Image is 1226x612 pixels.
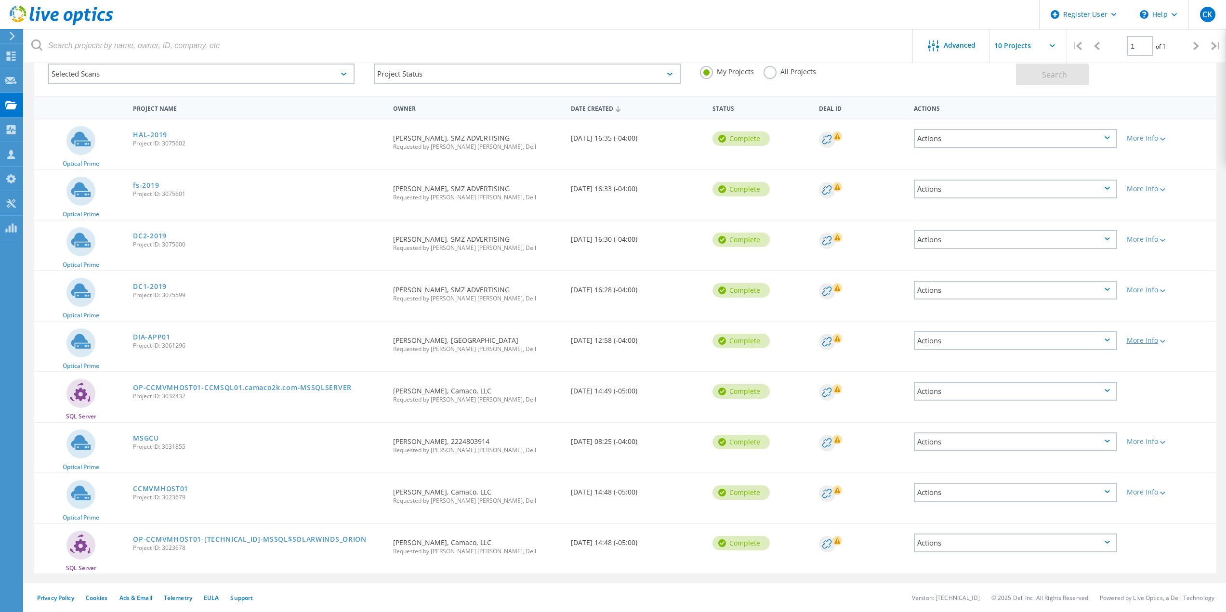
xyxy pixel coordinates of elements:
[393,144,561,150] span: Requested by [PERSON_NAME] [PERSON_NAME], Dell
[133,393,383,399] span: Project ID: 3032432
[388,221,566,260] div: [PERSON_NAME], SMZ ADVERTISING
[63,464,99,470] span: Optical Prime
[133,141,383,146] span: Project ID: 3075602
[133,292,383,298] span: Project ID: 3075599
[128,99,388,117] div: Project Name
[63,515,99,521] span: Optical Prime
[133,435,159,442] a: MSGCU
[909,99,1122,117] div: Actions
[914,281,1117,299] div: Actions
[204,594,219,602] a: EULA
[1127,185,1212,192] div: More Info
[133,444,383,450] span: Project ID: 3031855
[388,119,566,159] div: [PERSON_NAME], SMZ ADVERTISING
[393,397,561,403] span: Requested by [PERSON_NAME] [PERSON_NAME], Dell
[712,536,770,550] div: Complete
[1127,337,1212,344] div: More Info
[914,129,1117,148] div: Actions
[1042,69,1067,80] span: Search
[393,548,561,554] span: Requested by [PERSON_NAME] [PERSON_NAME], Dell
[814,99,909,117] div: Deal Id
[566,221,708,252] div: [DATE] 16:30 (-04:00)
[566,423,708,455] div: [DATE] 08:25 (-04:00)
[1127,438,1212,445] div: More Info
[566,372,708,404] div: [DATE] 14:49 (-05:00)
[388,473,566,513] div: [PERSON_NAME], Camaco, LLC
[991,594,1088,602] li: © 2025 Dell Inc. All Rights Reserved
[24,29,913,63] input: Search projects by name, owner, ID, company, etc
[700,66,754,75] label: My Projects
[133,131,167,138] a: HAL-2019
[914,432,1117,451] div: Actions
[708,99,814,117] div: Status
[164,594,192,602] a: Telemetry
[86,594,108,602] a: Cookies
[566,119,708,151] div: [DATE] 16:35 (-04:00)
[230,594,253,602] a: Support
[1016,64,1089,85] button: Search
[393,245,561,251] span: Requested by [PERSON_NAME] [PERSON_NAME], Dell
[712,384,770,399] div: Complete
[944,42,976,49] span: Advanced
[764,66,816,75] label: All Projects
[10,20,113,27] a: Live Optics Dashboard
[133,182,159,189] a: fs-2019
[566,170,708,202] div: [DATE] 16:33 (-04:00)
[63,262,99,268] span: Optical Prime
[133,233,167,239] a: DC2-2019
[914,331,1117,350] div: Actions
[66,565,96,571] span: SQL Server
[1127,135,1212,142] div: More Info
[133,191,383,197] span: Project ID: 3075601
[63,161,99,167] span: Optical Prime
[566,271,708,303] div: [DATE] 16:28 (-04:00)
[374,64,680,84] div: Project Status
[712,485,770,500] div: Complete
[388,372,566,412] div: [PERSON_NAME], Camaco, LLC
[388,170,566,210] div: [PERSON_NAME], SMZ ADVERTISING
[133,283,167,290] a: DC1-2019
[393,346,561,352] span: Requested by [PERSON_NAME] [PERSON_NAME], Dell
[712,182,770,196] div: Complete
[393,195,561,200] span: Requested by [PERSON_NAME] [PERSON_NAME], Dell
[63,363,99,369] span: Optical Prime
[566,322,708,353] div: [DATE] 12:58 (-04:00)
[388,322,566,362] div: [PERSON_NAME], [GEOGRAPHIC_DATA]
[914,180,1117,198] div: Actions
[133,485,188,492] a: CCMVMHOST01
[133,536,366,543] a: OP-CCMVMHOST01-[TECHNICAL_ID]-MSSQL$SOLARWINDS_ORION
[1100,594,1214,602] li: Powered by Live Optics, a Dell Technology
[1140,10,1148,19] svg: \n
[66,414,96,419] span: SQL Server
[1127,236,1212,243] div: More Info
[912,594,980,602] li: Version: [TECHNICAL_ID]
[914,382,1117,401] div: Actions
[1127,489,1212,495] div: More Info
[133,384,352,391] a: OP-CCMVMHOST01-CCMSQL01.camaco2k.com-MSSQLSERVER
[712,435,770,449] div: Complete
[393,498,561,504] span: Requested by [PERSON_NAME] [PERSON_NAME], Dell
[1156,42,1166,51] span: of 1
[712,334,770,348] div: Complete
[914,230,1117,249] div: Actions
[133,495,383,500] span: Project ID: 3023679
[133,545,383,551] span: Project ID: 3023678
[566,99,708,117] div: Date Created
[566,524,708,556] div: [DATE] 14:48 (-05:00)
[63,313,99,318] span: Optical Prime
[133,242,383,247] span: Project ID: 3075600
[712,283,770,298] div: Complete
[914,534,1117,552] div: Actions
[37,594,74,602] a: Privacy Policy
[393,447,561,453] span: Requested by [PERSON_NAME] [PERSON_NAME], Dell
[388,271,566,311] div: [PERSON_NAME], SMZ ADVERTISING
[119,594,152,602] a: Ads & Email
[914,483,1117,502] div: Actions
[388,99,566,117] div: Owner
[1127,286,1212,293] div: More Info
[1067,29,1087,63] div: |
[712,131,770,146] div: Complete
[388,423,566,463] div: [PERSON_NAME], 2224803914
[63,211,99,217] span: Optical Prime
[1206,29,1226,63] div: |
